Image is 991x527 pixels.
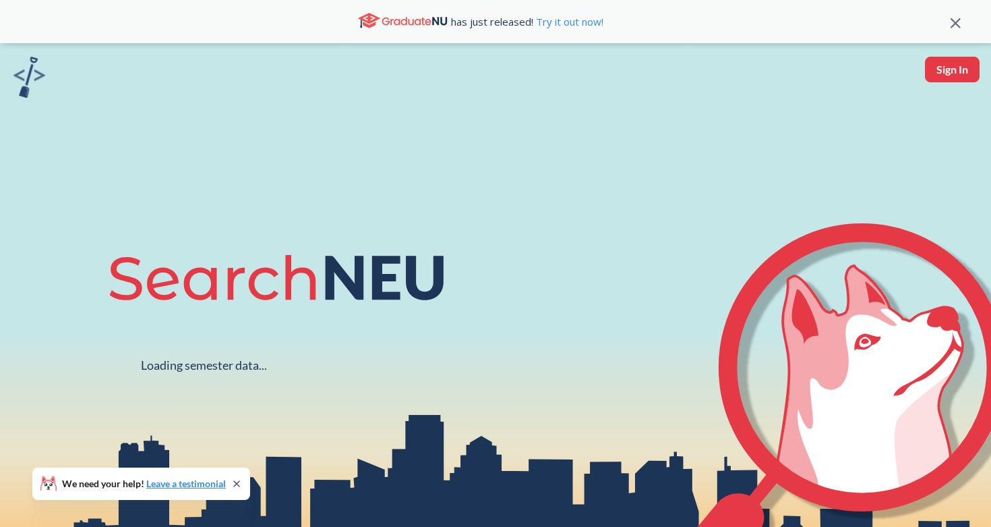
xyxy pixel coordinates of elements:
[925,57,980,82] button: Sign In
[533,15,603,28] a: Try it out now!
[62,479,226,489] span: We need your help!
[141,358,267,373] div: Loading semester data...
[451,14,603,29] span: has just released!
[146,478,226,489] a: Leave a testimonial
[13,57,45,102] a: sandbox logo
[13,57,45,98] img: sandbox logo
